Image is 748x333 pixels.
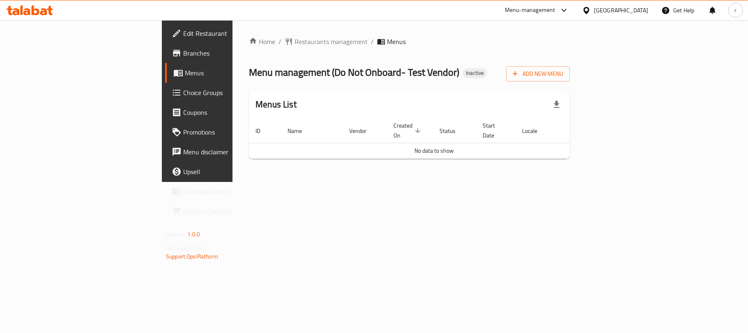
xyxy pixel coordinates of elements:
nav: breadcrumb [249,37,570,47]
span: 1.0.0 [187,229,200,240]
a: Choice Groups [165,83,287,102]
span: Menus [185,68,280,78]
span: Promotions [183,127,280,137]
table: enhanced table [249,118,619,159]
span: Choice Groups [183,88,280,98]
span: Restaurants management [295,37,368,47]
span: Edit Restaurant [183,28,280,38]
span: r [734,6,736,15]
span: Name [288,126,313,136]
span: Menus [387,37,406,47]
a: Menus [165,63,287,83]
span: Vendor [349,126,377,136]
span: Upsell [183,167,280,177]
li: / [371,37,374,47]
a: Grocery Checklist [165,201,287,221]
span: Branches [183,48,280,58]
a: Coverage Report [165,182,287,201]
a: Support.OpsPlatform [166,251,218,262]
span: Version: [166,229,186,240]
span: No data to show [414,145,454,156]
a: Promotions [165,122,287,142]
span: Get support on: [166,243,204,254]
a: Upsell [165,162,287,182]
div: Menu-management [505,5,555,15]
a: Menu disclaimer [165,142,287,162]
span: ID [255,126,271,136]
a: Restaurants management [285,37,368,47]
span: Inactive [463,70,487,77]
a: Branches [165,43,287,63]
span: Grocery Checklist [183,206,280,216]
div: [GEOGRAPHIC_DATA] [594,6,648,15]
h2: Menus List [255,98,297,111]
span: Locale [522,126,548,136]
span: Start Date [483,121,506,140]
span: Coverage Report [183,186,280,196]
div: Inactive [463,68,487,78]
th: Actions [558,118,619,143]
span: Coupons [183,107,280,117]
span: Status [440,126,466,136]
span: Created On [394,121,423,140]
span: Menu disclaimer [183,147,280,157]
a: Coupons [165,102,287,122]
span: Add New Menu [513,69,563,79]
div: Export file [547,95,566,114]
span: Menu management ( Do Not Onboard- Test Vendor ) [249,63,459,82]
button: Add New Menu [506,66,570,82]
a: Edit Restaurant [165,23,287,43]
